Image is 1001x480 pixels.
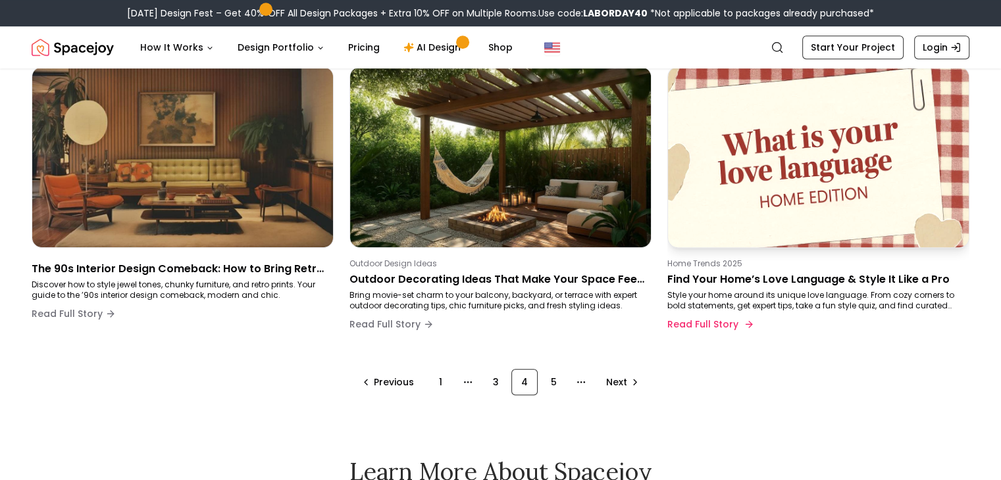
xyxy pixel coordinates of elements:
[350,67,651,247] img: Outdoor Decorating Ideas That Make Your Space Feel Straight Out of a Movie
[130,34,224,60] button: How It Works
[583,7,648,20] b: LABORDAY40
[32,261,328,277] p: The 90s Interior Design Comeback: How to Bring Retro Cool into Your Home in [DATE]
[544,39,560,55] img: United States
[130,34,523,60] nav: Main
[661,62,977,252] img: Find Your Home’s Love Language & Style It Like a Pro
[393,34,475,60] a: AI Design
[511,369,538,395] div: 4
[349,311,434,337] button: Read Full Story
[374,375,414,389] span: Previous
[478,34,523,60] a: Shop
[354,369,424,395] button: Go to previous page
[538,7,648,20] span: Use code:
[596,369,647,395] div: Go to next page
[227,34,335,60] button: Design Portfolio
[914,36,969,59] a: Login
[32,67,333,247] img: The 90s Interior Design Comeback: How to Bring Retro Cool into Your Home in 2025
[32,34,114,60] a: Spacejoy
[540,369,567,395] div: 5
[354,369,647,395] nav: pagination
[349,258,646,269] p: Outdoor Design Ideas
[802,36,904,59] a: Start Your Project
[667,66,969,343] a: Find Your Home’s Love Language & Style It Like a ProHome Trends 2025Find Your Home’s Love Languag...
[667,258,964,269] p: Home Trends 2025
[648,7,874,20] span: *Not applicable to packages already purchased*
[338,34,390,60] a: Pricing
[32,26,969,68] nav: Global
[32,279,328,300] p: Discover how to style jewel tones, chunky furniture, and retro prints. Your guide to the ’90s int...
[349,290,646,311] p: Bring movie-set charm to your balcony, backyard, or terrace with expert outdoor decorating tips, ...
[427,369,453,395] div: 1
[349,66,652,343] a: Outdoor Decorating Ideas That Make Your Space Feel Straight Out of a MovieOutdoor Design IdeasOut...
[667,272,964,287] p: Find Your Home’s Love Language & Style It Like a Pro
[349,272,646,287] p: Outdoor Decorating Ideas That Make Your Space Feel Straight Out of a Movie
[667,311,752,337] button: Read Full Story
[32,34,114,60] img: Spacejoy Logo
[32,300,116,327] button: Read Full Story
[606,375,627,389] span: Next
[32,66,334,343] a: The 90s Interior Design Comeback: How to Bring Retro Cool into Your Home in 2025The 90s Interior ...
[482,369,509,395] div: 3
[127,7,874,20] div: [DATE] Design Fest – Get 40% OFF All Design Packages + Extra 10% OFF on Multiple Rooms.
[667,290,964,311] p: Style your home around its unique love language. From cozy corners to bold statements, get expert...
